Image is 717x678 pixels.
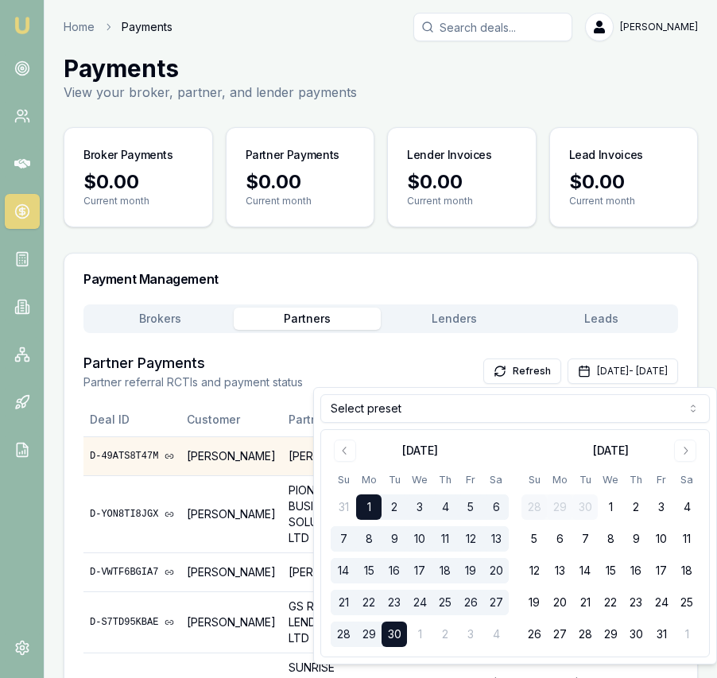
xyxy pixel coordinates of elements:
button: 25 [674,590,700,615]
button: 29 [356,622,382,647]
button: 26 [521,622,547,647]
button: 19 [521,590,547,615]
button: 24 [649,590,674,615]
button: 25 [432,590,458,615]
input: Search deals [413,13,572,41]
th: Deal ID [83,403,180,437]
button: Leads [528,308,675,330]
button: 8 [598,526,623,552]
button: 12 [521,558,547,583]
button: 22 [356,590,382,615]
td: [PERSON_NAME] [180,592,282,653]
button: 13 [483,526,509,552]
div: [DATE] [593,443,629,459]
th: Tuesday [572,471,598,488]
span: Payments [122,19,172,35]
button: Go to next month [674,440,696,462]
th: Wednesday [407,471,432,488]
button: 15 [356,558,382,583]
button: 5 [458,494,483,520]
button: 4 [432,494,458,520]
h3: Partner Payments [246,147,339,163]
th: Wednesday [598,471,623,488]
div: $0.00 [246,169,355,195]
button: Lenders [381,308,528,330]
button: 3 [407,494,432,520]
button: 31 [649,622,674,647]
button: 13 [547,558,572,583]
button: 20 [547,590,572,615]
button: 29 [598,622,623,647]
h1: Payments [64,54,357,83]
button: Partners [234,308,381,330]
p: View your broker, partner, and lender payments [64,83,357,102]
h3: Partner Payments [83,352,303,374]
button: 4 [483,622,509,647]
button: 19 [458,558,483,583]
td: PIONEER BUSINESS SOLUTIONS PTY LTD [282,476,384,553]
button: 16 [623,558,649,583]
button: [DATE]- [DATE] [568,358,678,384]
p: Current month [407,195,517,207]
button: 8 [356,526,382,552]
p: Current month [83,195,193,207]
th: Sunday [331,471,356,488]
h3: Payment Management [83,273,678,285]
button: 6 [483,494,509,520]
button: 17 [407,558,432,583]
td: GS RELIABLE LENDING PTY LTD [282,592,384,653]
a: D-S7TD95KBAE [90,616,174,629]
a: Home [64,19,95,35]
button: 10 [649,526,674,552]
button: 14 [331,558,356,583]
td: [PERSON_NAME] [180,553,282,592]
th: Sunday [521,471,547,488]
button: 12 [458,526,483,552]
button: 21 [331,590,356,615]
button: 31 [331,494,356,520]
a: D-YON8TI8JGX [90,508,174,521]
th: Friday [458,471,483,488]
p: Partner referral RCTIs and payment status [83,374,303,390]
button: 22 [598,590,623,615]
button: Go to previous month [334,440,356,462]
button: 2 [432,622,458,647]
button: 20 [483,558,509,583]
td: [PERSON_NAME] [180,476,282,553]
button: 11 [674,526,700,552]
button: 28 [572,622,598,647]
th: Friday [649,471,674,488]
a: D-VWTF6BGIA7 [90,566,174,579]
button: 30 [572,494,598,520]
button: 5 [521,526,547,552]
button: 9 [382,526,407,552]
button: 6 [547,526,572,552]
button: 30 [382,622,407,647]
td: [PERSON_NAME] [180,437,282,476]
nav: breadcrumb [64,19,172,35]
button: 15 [598,558,623,583]
button: 27 [483,590,509,615]
th: Thursday [623,471,649,488]
th: Customer [180,403,282,437]
th: Monday [356,471,382,488]
th: Saturday [483,471,509,488]
button: 26 [458,590,483,615]
img: emu-icon-u.png [13,16,32,35]
button: 18 [674,558,700,583]
button: 18 [432,558,458,583]
div: $0.00 [569,169,679,195]
button: 3 [649,494,674,520]
button: 2 [623,494,649,520]
button: 27 [547,622,572,647]
button: 28 [331,622,356,647]
button: 10 [407,526,432,552]
span: [PERSON_NAME] [620,21,698,33]
button: Brokers [87,308,234,330]
button: 1 [674,622,700,647]
button: 7 [572,526,598,552]
td: [PERSON_NAME] [282,553,384,592]
button: Refresh [483,358,561,384]
button: 4 [674,494,700,520]
th: Partner [282,403,384,437]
